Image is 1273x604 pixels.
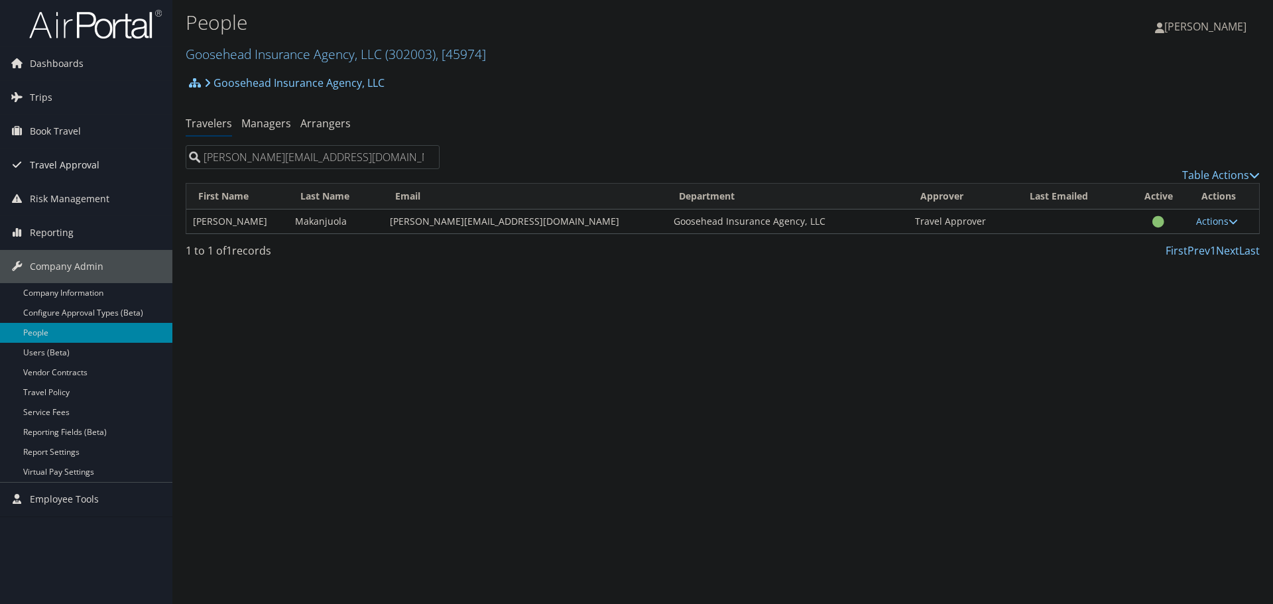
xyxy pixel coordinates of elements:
[30,149,99,182] span: Travel Approval
[1189,184,1259,210] th: Actions
[383,184,667,210] th: Email: activate to sort column ascending
[30,81,52,114] span: Trips
[1164,19,1246,34] span: [PERSON_NAME]
[1128,184,1189,210] th: Active: activate to sort column ascending
[226,243,232,258] span: 1
[204,70,385,96] a: Goosehead Insurance Agency, LLC
[667,184,908,210] th: Department: activate to sort column ascending
[1210,243,1216,258] a: 1
[186,210,288,233] td: [PERSON_NAME]
[385,45,436,63] span: ( 302003 )
[288,210,383,233] td: Makanjuola
[1155,7,1260,46] a: [PERSON_NAME]
[30,47,84,80] span: Dashboards
[186,9,902,36] h1: People
[300,116,351,131] a: Arrangers
[288,184,383,210] th: Last Name: activate to sort column descending
[436,45,486,63] span: , [ 45974 ]
[1239,243,1260,258] a: Last
[1196,215,1238,227] a: Actions
[667,210,908,233] td: Goosehead Insurance Agency, LLC
[908,184,1018,210] th: Approver
[186,116,232,131] a: Travelers
[30,250,103,283] span: Company Admin
[383,210,667,233] td: [PERSON_NAME][EMAIL_ADDRESS][DOMAIN_NAME]
[30,182,109,215] span: Risk Management
[30,483,99,516] span: Employee Tools
[186,45,486,63] a: Goosehead Insurance Agency, LLC
[186,184,288,210] th: First Name: activate to sort column ascending
[1187,243,1210,258] a: Prev
[1018,184,1128,210] th: Last Emailed: activate to sort column ascending
[186,145,440,169] input: Search
[30,115,81,148] span: Book Travel
[30,216,74,249] span: Reporting
[186,243,440,265] div: 1 to 1 of records
[1216,243,1239,258] a: Next
[241,116,291,131] a: Managers
[29,9,162,40] img: airportal-logo.png
[1166,243,1187,258] a: First
[908,210,1018,233] td: Travel Approver
[1182,168,1260,182] a: Table Actions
